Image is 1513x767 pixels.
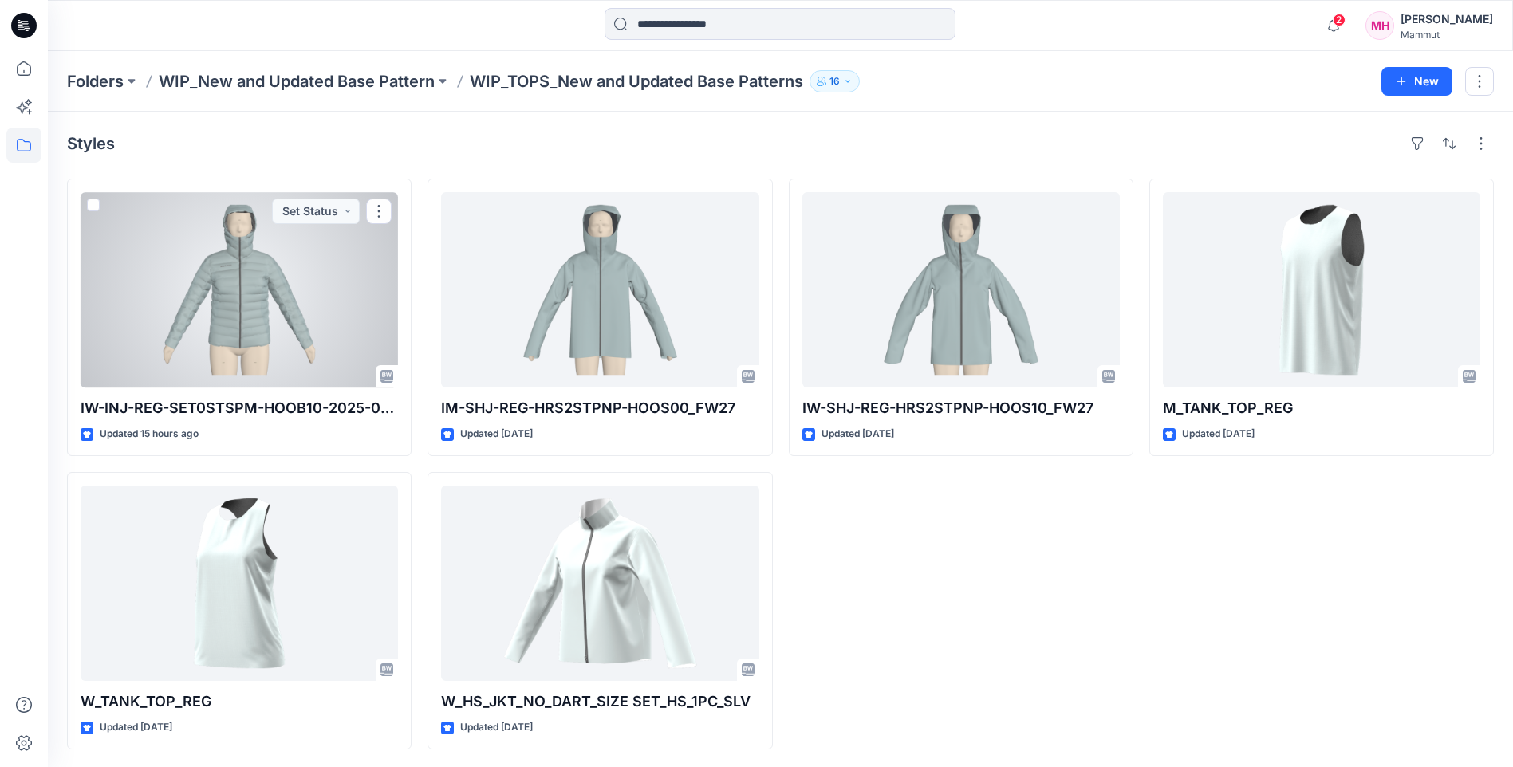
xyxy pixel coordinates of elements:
a: IM-SHJ-REG-HRS2STPNP-HOOS00_FW27 [441,192,758,387]
p: Updated [DATE] [460,719,533,736]
button: 16 [810,70,860,92]
a: W_TANK_TOP_REG [81,486,398,681]
a: W_HS_JKT_NO_DART_SIZE SET_HS_1PC_SLV [441,486,758,681]
p: W_HS_JKT_NO_DART_SIZE SET_HS_1PC_SLV [441,690,758,713]
p: IW-SHJ-REG-HRS2STPNP-HOOS10_FW27 [802,397,1120,419]
a: IW-INJ-REG-SET0STSPM-HOOB10-2025-08_WIP [81,192,398,387]
p: Updated 15 hours ago [100,426,199,442]
span: 2 [1333,14,1346,26]
p: Updated [DATE] [1182,426,1255,442]
p: 16 [829,73,840,90]
a: IW-SHJ-REG-HRS2STPNP-HOOS10_FW27 [802,192,1120,387]
p: Updated [DATE] [822,426,894,442]
p: W_TANK_TOP_REG [81,690,398,713]
div: MH [1365,11,1394,40]
p: IW-INJ-REG-SET0STSPM-HOOB10-2025-08_WIP [81,397,398,419]
h4: Styles [67,134,115,153]
p: Updated [DATE] [460,426,533,442]
a: M_TANK_TOP_REG [1163,192,1480,387]
p: IM-SHJ-REG-HRS2STPNP-HOOS00_FW27 [441,397,758,419]
p: WIP_TOPS_New and Updated Base Patterns [470,70,803,92]
button: New [1381,67,1452,96]
p: M_TANK_TOP_REG [1163,397,1480,419]
div: Mammut [1401,29,1493,41]
div: [PERSON_NAME] [1401,10,1493,29]
a: Folders [67,70,124,92]
p: Updated [DATE] [100,719,172,736]
a: WIP_New and Updated Base Pattern [159,70,435,92]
